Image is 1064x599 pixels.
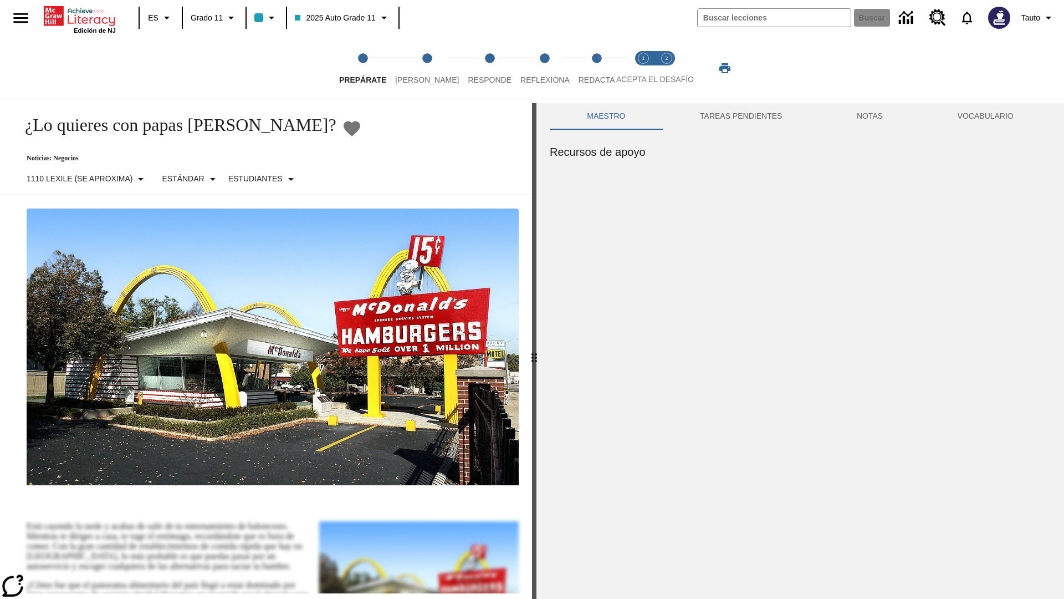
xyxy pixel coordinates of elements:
[1017,8,1060,28] button: Perfil/Configuración
[698,9,851,27] input: Buscar campo
[148,12,158,24] span: ES
[820,103,920,130] button: NOTAS
[290,8,395,28] button: Clase: 2025 Auto Grade 11, Selecciona una clase
[386,38,468,99] button: Lee step 2 of 5
[536,103,1064,599] div: activity
[627,38,659,99] button: Acepta el desafío lee step 1 of 2
[44,4,116,34] div: Portada
[4,2,37,34] button: Abrir el menú lateral
[550,143,1051,161] h6: Recursos de apoyo
[13,154,362,163] p: Noticias: Negocios
[616,75,694,84] span: ACEPTA EL DESAFÍO
[228,173,283,185] p: Estudiantes
[651,38,683,99] button: Acepta el desafío contesta step 2 of 2
[162,173,204,185] p: Estándar
[988,7,1010,29] img: Avatar
[550,103,1051,130] div: Instructional Panel Tabs
[295,12,375,24] span: 2025 Auto Grade 11
[511,38,579,99] button: Reflexiona step 4 of 5
[27,173,132,185] p: 1110 Lexile (Se aproxima)
[663,103,820,130] button: TAREAS PENDIENTES
[550,103,663,130] button: Maestro
[579,75,615,84] span: Redacta
[920,103,1051,130] button: VOCABULARIO
[707,58,743,78] button: Imprimir
[570,38,624,99] button: Redacta step 5 of 5
[339,75,386,84] span: Prepárate
[520,75,570,84] span: Reflexiona
[74,27,116,34] span: Edición de NJ
[250,8,283,28] button: El color de la clase es azul claro. Cambiar el color de la clase.
[532,103,536,599] div: Pulsa la tecla de intro o la barra espaciadora y luego presiona las flechas de derecha e izquierd...
[1021,12,1040,24] span: Tauto
[143,8,178,28] button: Lenguaje: ES, Selecciona un idioma
[342,119,362,138] button: Añadir a mis Favoritas - ¿Lo quieres con papas fritas?
[330,38,395,99] button: Prepárate step 1 of 5
[642,55,644,61] text: 1
[157,169,223,189] button: Tipo de apoyo, Estándar
[459,38,520,99] button: Responde step 3 of 5
[27,209,519,486] img: Uno de los primeros locales de McDonald's, con el icónico letrero rojo y los arcos amarillos.
[13,115,336,135] h1: ¿Lo quieres con papas [PERSON_NAME]?
[923,3,953,33] a: Centro de recursos, Se abrirá en una pestaña nueva.
[665,55,668,61] text: 2
[892,3,923,33] a: Centro de información
[22,169,152,189] button: Seleccione Lexile, 1110 Lexile (Se aproxima)
[981,3,1017,32] button: Escoja un nuevo avatar
[186,8,242,28] button: Grado: Grado 11, Elige un grado
[468,75,511,84] span: Responde
[395,75,459,84] span: [PERSON_NAME]
[953,3,981,32] a: Notificaciones
[224,169,302,189] button: Seleccionar estudiante
[191,12,223,24] span: Grado 11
